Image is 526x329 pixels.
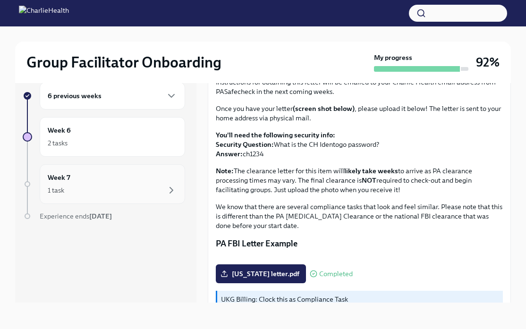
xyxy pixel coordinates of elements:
[23,164,185,204] a: Week 71 task
[26,53,221,72] h2: Group Facilitator Onboarding
[48,125,71,135] h6: Week 6
[89,212,112,220] strong: [DATE]
[216,150,243,158] strong: Answer:
[48,172,70,183] h6: Week 7
[216,77,503,96] p: Instructions for obtaining this letter will be emailed to your Charlie Health email address from ...
[476,54,500,71] h3: 92%
[216,166,503,194] p: The clearance letter for this item will to arrive as PA clearance processing times may vary. The ...
[221,295,499,304] p: UKG Billing: Clock this as Compliance Task
[48,138,68,148] div: 2 tasks
[216,130,503,159] p: What is the CH Identogo password? ch1234
[19,6,69,21] img: CharlieHealth
[319,270,353,278] span: Completed
[222,269,299,278] span: [US_STATE] letter.pdf
[293,104,355,113] strong: (screen shot below)
[40,82,185,110] div: 6 previous weeks
[216,264,306,283] label: [US_STATE] letter.pdf
[216,202,503,230] p: We know that there are several compliance tasks that look and feel similar. Please note that this...
[362,176,376,185] strong: NOT
[48,91,102,101] h6: 6 previous weeks
[216,167,234,175] strong: Note:
[374,53,412,62] strong: My progress
[40,212,112,220] span: Experience ends
[23,117,185,157] a: Week 62 tasks
[216,104,503,123] p: Once you have your letter , please upload it below! The letter is sent to your home address via p...
[344,167,398,175] strong: likely take weeks
[216,131,335,139] strong: You'll need the following security info:
[216,238,503,249] p: PA FBI Letter Example
[48,186,64,195] div: 1 task
[216,140,274,149] strong: Security Question:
